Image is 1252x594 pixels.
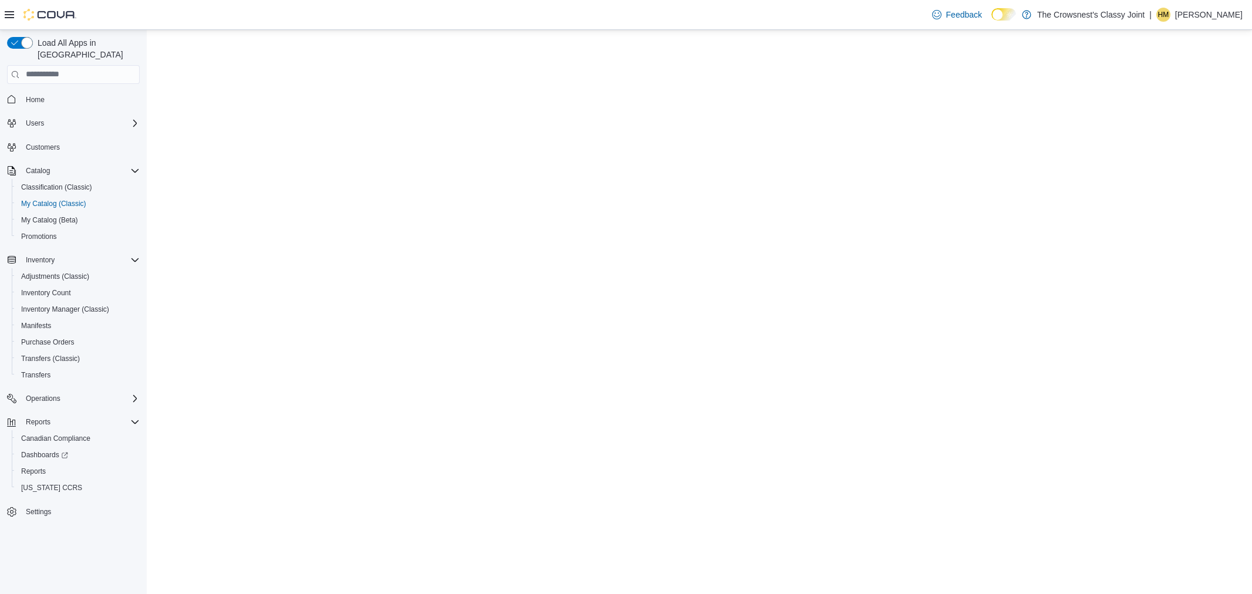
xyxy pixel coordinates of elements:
[21,116,49,130] button: Users
[21,392,65,406] button: Operations
[12,285,144,301] button: Inventory Count
[2,414,144,430] button: Reports
[21,232,57,241] span: Promotions
[21,434,90,443] span: Canadian Compliance
[16,213,83,227] a: My Catalog (Beta)
[991,8,1016,21] input: Dark Mode
[16,197,140,211] span: My Catalog (Classic)
[12,268,144,285] button: Adjustments (Classic)
[2,252,144,268] button: Inventory
[26,119,44,128] span: Users
[12,447,144,463] a: Dashboards
[2,91,144,108] button: Home
[2,163,144,179] button: Catalog
[26,394,60,403] span: Operations
[1175,8,1243,22] p: [PERSON_NAME]
[21,338,75,347] span: Purchase Orders
[16,335,140,349] span: Purchase Orders
[16,352,85,366] a: Transfers (Classic)
[16,286,140,300] span: Inventory Count
[21,183,92,192] span: Classification (Classic)
[16,180,140,194] span: Classification (Classic)
[26,255,55,265] span: Inventory
[16,464,50,478] a: Reports
[21,305,109,314] span: Inventory Manager (Classic)
[1149,8,1152,22] p: |
[21,253,140,267] span: Inventory
[21,199,86,208] span: My Catalog (Classic)
[26,507,51,517] span: Settings
[16,302,140,316] span: Inventory Manager (Classic)
[16,481,140,495] span: Washington CCRS
[12,430,144,447] button: Canadian Compliance
[12,334,144,350] button: Purchase Orders
[26,417,50,427] span: Reports
[26,143,60,152] span: Customers
[2,139,144,156] button: Customers
[21,392,140,406] span: Operations
[16,302,114,316] a: Inventory Manager (Classic)
[12,179,144,195] button: Classification (Classic)
[927,3,987,26] a: Feedback
[1037,8,1145,22] p: The Crowsnest's Classy Joint
[21,504,140,519] span: Settings
[21,272,89,281] span: Adjustments (Classic)
[21,483,82,492] span: [US_STATE] CCRS
[26,95,45,104] span: Home
[21,467,46,476] span: Reports
[12,228,144,245] button: Promotions
[16,335,79,349] a: Purchase Orders
[21,450,68,460] span: Dashboards
[16,319,140,333] span: Manifests
[16,448,140,462] span: Dashboards
[12,195,144,212] button: My Catalog (Classic)
[21,505,56,519] a: Settings
[16,197,91,211] a: My Catalog (Classic)
[21,321,51,330] span: Manifests
[16,286,76,300] a: Inventory Count
[23,9,76,21] img: Cova
[16,431,95,446] a: Canadian Compliance
[16,481,87,495] a: [US_STATE] CCRS
[21,253,59,267] button: Inventory
[21,93,49,107] a: Home
[12,301,144,318] button: Inventory Manager (Classic)
[21,215,78,225] span: My Catalog (Beta)
[2,503,144,520] button: Settings
[21,354,80,363] span: Transfers (Classic)
[12,463,144,480] button: Reports
[21,164,55,178] button: Catalog
[16,269,94,283] a: Adjustments (Classic)
[16,448,73,462] a: Dashboards
[21,415,55,429] button: Reports
[16,352,140,366] span: Transfers (Classic)
[2,115,144,131] button: Users
[16,464,140,478] span: Reports
[21,288,71,298] span: Inventory Count
[21,140,65,154] a: Customers
[1156,8,1170,22] div: Holly McQuarrie
[26,166,50,176] span: Catalog
[12,212,144,228] button: My Catalog (Beta)
[16,368,55,382] a: Transfers
[16,230,62,244] a: Promotions
[21,370,50,380] span: Transfers
[16,431,140,446] span: Canadian Compliance
[16,230,140,244] span: Promotions
[21,140,140,154] span: Customers
[12,367,144,383] button: Transfers
[21,92,140,107] span: Home
[16,180,97,194] a: Classification (Classic)
[16,368,140,382] span: Transfers
[21,116,140,130] span: Users
[946,9,982,21] span: Feedback
[21,164,140,178] span: Catalog
[16,319,56,333] a: Manifests
[12,318,144,334] button: Manifests
[2,390,144,407] button: Operations
[1158,8,1169,22] span: HM
[16,269,140,283] span: Adjustments (Classic)
[16,213,140,227] span: My Catalog (Beta)
[7,86,140,551] nav: Complex example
